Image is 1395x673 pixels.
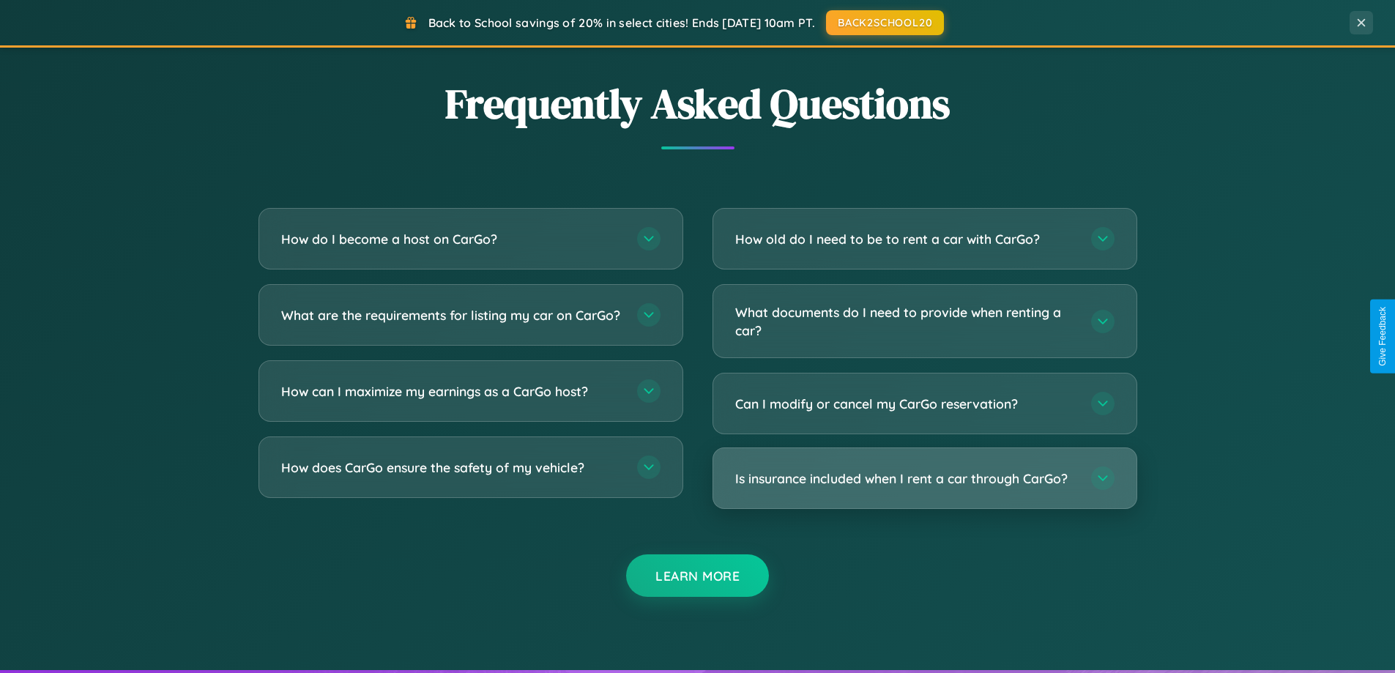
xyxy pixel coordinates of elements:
[626,554,769,597] button: Learn More
[735,469,1076,488] h3: Is insurance included when I rent a car through CarGo?
[826,10,944,35] button: BACK2SCHOOL20
[281,230,622,248] h3: How do I become a host on CarGo?
[735,230,1076,248] h3: How old do I need to be to rent a car with CarGo?
[281,382,622,401] h3: How can I maximize my earnings as a CarGo host?
[735,303,1076,339] h3: What documents do I need to provide when renting a car?
[1377,307,1388,366] div: Give Feedback
[258,75,1137,132] h2: Frequently Asked Questions
[735,395,1076,413] h3: Can I modify or cancel my CarGo reservation?
[428,15,815,30] span: Back to School savings of 20% in select cities! Ends [DATE] 10am PT.
[281,458,622,477] h3: How does CarGo ensure the safety of my vehicle?
[281,306,622,324] h3: What are the requirements for listing my car on CarGo?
